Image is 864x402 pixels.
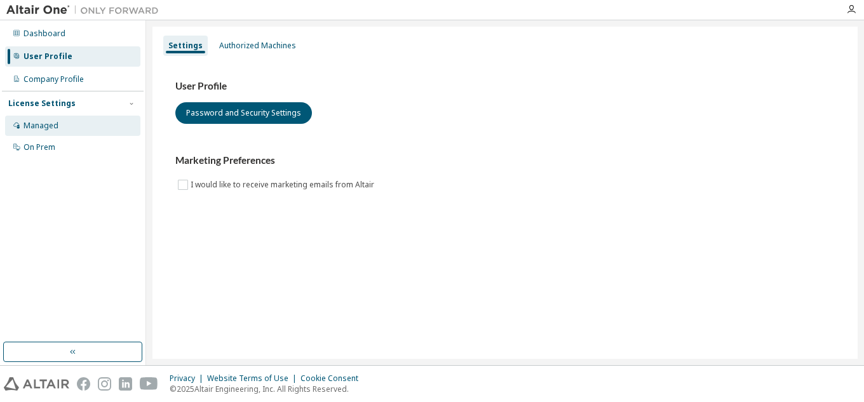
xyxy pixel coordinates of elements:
img: Altair One [6,4,165,17]
div: On Prem [24,142,55,152]
h3: User Profile [175,80,835,93]
div: License Settings [8,98,76,109]
div: Company Profile [24,74,84,84]
img: linkedin.svg [119,377,132,391]
img: instagram.svg [98,377,111,391]
div: Authorized Machines [219,41,296,51]
button: Password and Security Settings [175,102,312,124]
div: Settings [168,41,203,51]
div: Managed [24,121,58,131]
div: Privacy [170,373,207,384]
h3: Marketing Preferences [175,154,835,167]
div: Website Terms of Use [207,373,300,384]
img: youtube.svg [140,377,158,391]
div: User Profile [24,51,72,62]
div: Cookie Consent [300,373,366,384]
div: Dashboard [24,29,65,39]
img: facebook.svg [77,377,90,391]
label: I would like to receive marketing emails from Altair [191,177,377,192]
img: altair_logo.svg [4,377,69,391]
p: © 2025 Altair Engineering, Inc. All Rights Reserved. [170,384,366,394]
